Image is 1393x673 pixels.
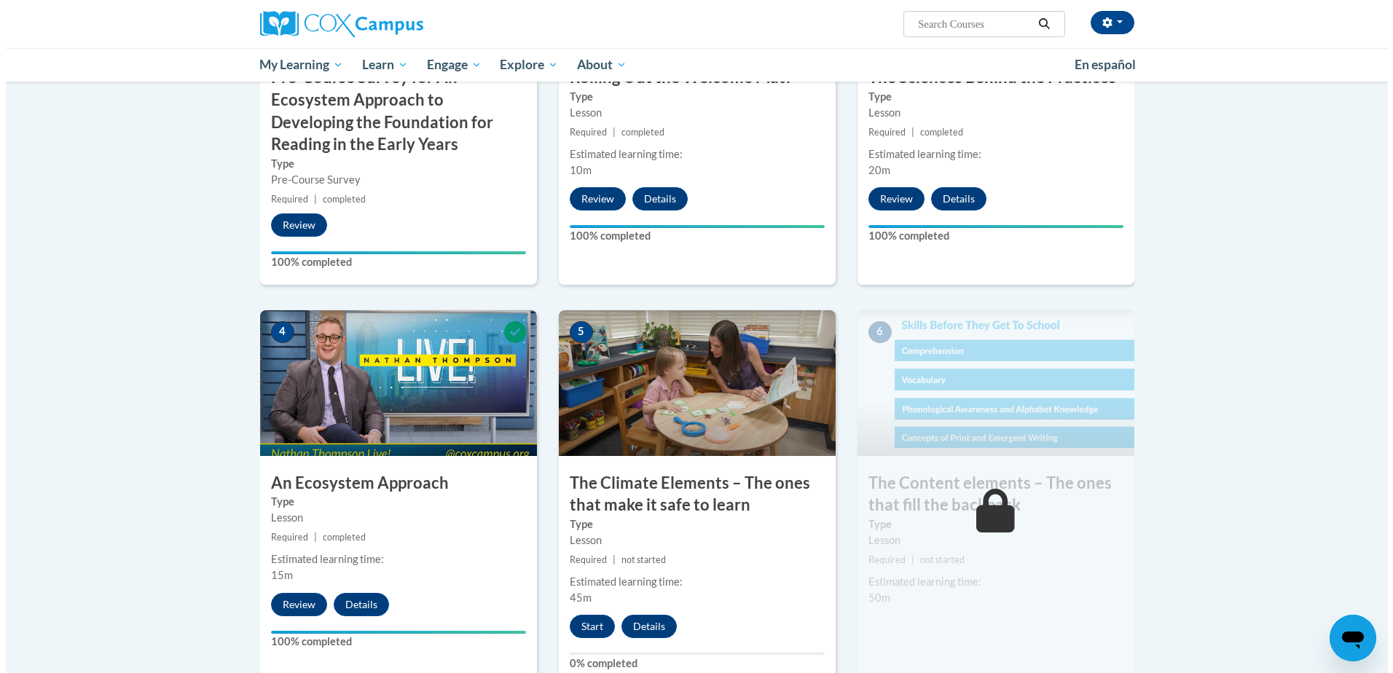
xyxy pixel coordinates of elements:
span: not started [914,554,959,565]
span: 10m [564,164,586,176]
div: Pre-Course Survey [265,172,520,188]
span: En español [1069,57,1130,72]
span: Required [863,554,900,565]
button: Review [265,213,321,237]
label: Type [863,516,1118,532]
div: Main menu [232,48,1150,82]
img: Course Image [254,310,531,456]
div: Lesson [863,105,1118,121]
div: Estimated learning time: [863,146,1118,162]
input: Search Courses [911,15,1027,33]
div: Lesson [265,510,520,526]
span: Explore [494,56,552,74]
span: 45m [564,591,586,604]
img: Course Image [553,310,830,456]
button: Details [627,187,682,210]
div: Estimated learning time: [564,574,819,590]
a: En español [1059,50,1139,80]
label: Type [265,494,520,510]
button: Review [863,187,919,210]
label: 100% completed [265,254,520,270]
button: Review [265,593,321,616]
span: Learn [356,56,402,74]
div: Your progress [265,251,520,254]
button: Details [328,593,383,616]
button: Details [616,615,671,638]
span: 6 [863,321,886,343]
div: Lesson [564,532,819,548]
div: Your progress [265,631,520,634]
h3: The Content elements – The ones that fill the backpack [852,472,1129,517]
div: Your progress [863,225,1118,228]
span: | [607,554,610,565]
span: completed [317,194,360,205]
label: 0% completed [564,656,819,672]
span: Required [564,554,601,565]
span: 20m [863,164,884,176]
div: Estimated learning time: [564,146,819,162]
span: Required [265,194,302,205]
span: | [308,194,311,205]
a: My Learning [245,48,348,82]
span: 15m [265,569,287,581]
label: Type [564,89,819,105]
button: Account Settings [1085,11,1129,34]
a: About [562,48,630,82]
span: My Learning [254,56,337,74]
span: About [571,56,621,74]
span: completed [317,532,360,543]
h3: The Climate Elements – The ones that make it safe to learn [553,472,830,517]
div: Estimated learning time: [863,574,1118,590]
div: Lesson [564,105,819,121]
label: Type [863,89,1118,105]
a: Learn [347,48,412,82]
label: 100% completed [863,228,1118,244]
span: | [906,127,909,138]
span: | [906,554,909,565]
button: Details [925,187,981,210]
iframe: Button to launch messaging window [1324,615,1370,661]
button: Review [564,187,620,210]
div: Your progress [564,225,819,228]
label: Type [564,516,819,532]
div: Estimated learning time: [265,551,520,567]
span: | [607,127,610,138]
span: not started [616,554,660,565]
h3: An Ecosystem Approach [254,472,531,495]
span: 4 [265,321,289,343]
a: Engage [412,48,485,82]
label: Type [265,156,520,172]
button: Search [1027,15,1049,33]
span: | [308,532,311,543]
img: Course Image [852,310,1129,456]
label: 100% completed [265,634,520,650]
span: 50m [863,591,884,604]
label: 100% completed [564,228,819,244]
span: Required [564,127,601,138]
a: Cox Campus [254,11,531,37]
span: Required [863,127,900,138]
button: Start [564,615,609,638]
div: Lesson [863,532,1118,548]
span: Required [265,532,302,543]
span: completed [616,127,659,138]
span: Engage [421,56,476,74]
span: completed [914,127,957,138]
a: Explore [484,48,562,82]
span: 5 [564,321,587,343]
h3: Pre-Course Survey for An Ecosystem Approach to Developing the Foundation for Reading in the Early... [254,66,531,156]
img: Cox Campus [254,11,417,37]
